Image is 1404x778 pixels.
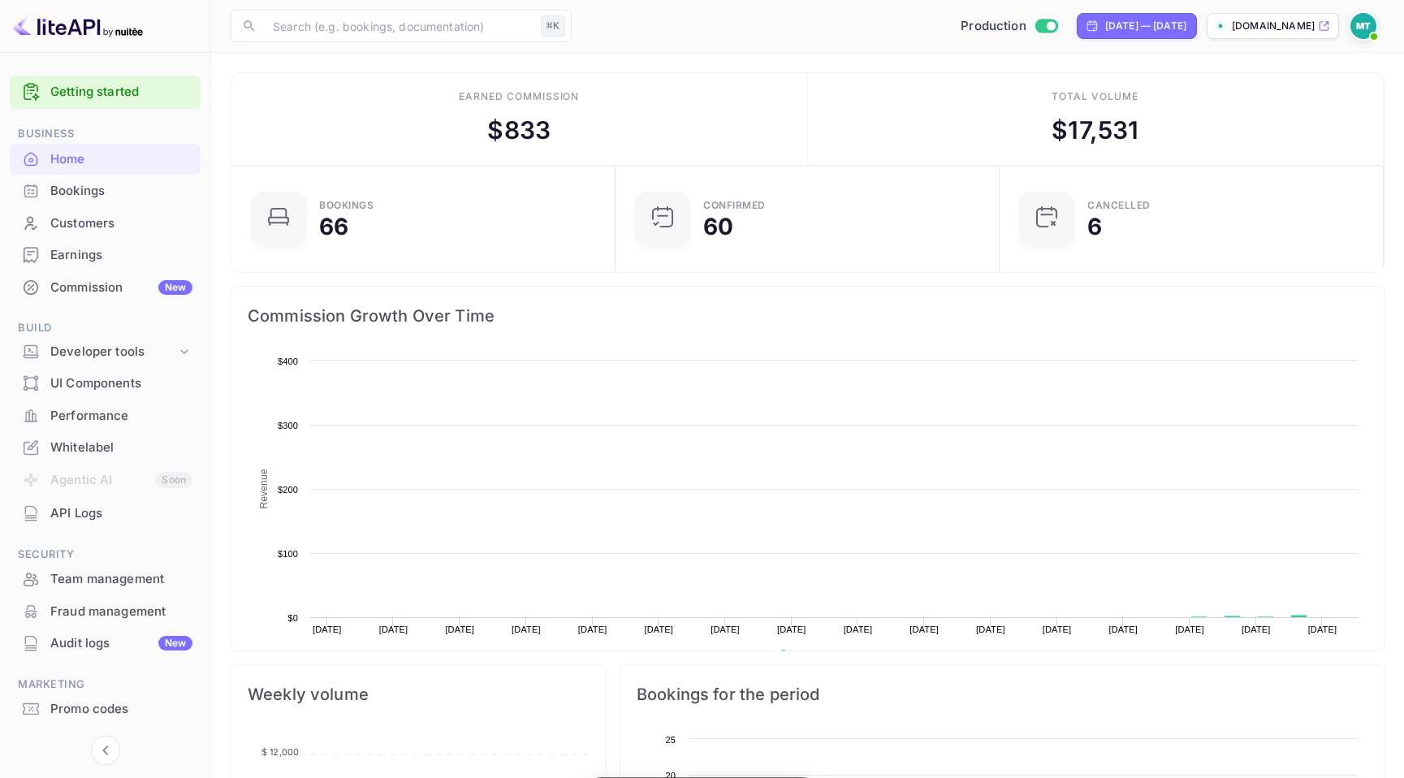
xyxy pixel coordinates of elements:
[158,636,192,650] div: New
[10,546,201,564] span: Security
[794,650,836,661] text: Revenue
[10,596,201,626] a: Fraud management
[1242,625,1271,634] text: [DATE]
[278,549,298,559] text: $100
[10,628,201,659] div: Audit logsNew
[50,279,192,297] div: Commission
[844,625,873,634] text: [DATE]
[10,432,201,462] a: Whitelabel
[512,625,541,634] text: [DATE]
[261,746,299,758] tspan: $ 12,000
[1087,201,1151,210] div: CANCELLED
[711,625,740,634] text: [DATE]
[445,625,474,634] text: [DATE]
[703,215,733,238] div: 60
[319,201,374,210] div: Bookings
[637,681,1367,707] span: Bookings for the period
[10,175,201,205] a: Bookings
[287,613,298,623] text: $0
[258,469,270,508] text: Revenue
[578,625,607,634] text: [DATE]
[1052,112,1138,149] div: $ 17,531
[10,240,201,270] a: Earnings
[459,89,579,104] div: Earned commission
[10,400,201,432] div: Performance
[1350,13,1376,39] img: Marcin Teodoru
[10,628,201,658] a: Audit logsNew
[1175,625,1204,634] text: [DATE]
[777,625,806,634] text: [DATE]
[1232,19,1315,33] p: [DOMAIN_NAME]
[50,214,192,233] div: Customers
[487,112,551,149] div: $ 833
[379,625,408,634] text: [DATE]
[10,272,201,302] a: CommissionNew
[10,694,201,725] div: Promo codes
[10,400,201,430] a: Performance
[1109,625,1138,634] text: [DATE]
[10,125,201,143] span: Business
[1105,19,1186,33] div: [DATE] — [DATE]
[278,485,298,495] text: $200
[50,603,192,621] div: Fraud management
[1087,215,1102,238] div: 6
[10,208,201,240] div: Customers
[91,736,120,765] button: Collapse navigation
[665,735,676,745] text: 25
[703,201,766,210] div: Confirmed
[10,694,201,724] a: Promo codes
[541,15,565,37] div: ⌘K
[10,144,201,175] div: Home
[319,215,348,238] div: 66
[10,368,201,398] a: UI Components
[10,564,201,594] a: Team management
[10,76,201,109] div: Getting started
[278,357,298,366] text: $400
[10,272,201,304] div: CommissionNew
[313,625,342,634] text: [DATE]
[10,175,201,207] div: Bookings
[10,498,201,528] a: API Logs
[10,208,201,238] a: Customers
[10,319,201,337] span: Build
[50,700,192,719] div: Promo codes
[10,498,201,529] div: API Logs
[50,407,192,426] div: Performance
[10,432,201,464] div: Whitelabel
[50,570,192,589] div: Team management
[10,676,201,694] span: Marketing
[976,625,1005,634] text: [DATE]
[1043,625,1072,634] text: [DATE]
[50,246,192,265] div: Earnings
[248,303,1367,329] span: Commission Growth Over Time
[50,439,192,457] div: Whitelabel
[961,17,1026,36] span: Production
[50,182,192,201] div: Bookings
[13,13,143,39] img: LiteAPI logo
[10,240,201,271] div: Earnings
[278,421,298,430] text: $300
[158,280,192,295] div: New
[50,83,192,102] a: Getting started
[50,634,192,653] div: Audit logs
[909,625,939,634] text: [DATE]
[645,625,674,634] text: [DATE]
[248,681,590,707] span: Weekly volume
[1052,89,1138,104] div: Total volume
[10,338,201,366] div: Developer tools
[50,150,192,169] div: Home
[50,504,192,523] div: API Logs
[954,17,1064,36] div: Switch to Sandbox mode
[1308,625,1337,634] text: [DATE]
[10,564,201,595] div: Team management
[50,343,176,361] div: Developer tools
[50,374,192,393] div: UI Components
[10,144,201,174] a: Home
[10,368,201,400] div: UI Components
[263,10,534,42] input: Search (e.g. bookings, documentation)
[10,596,201,628] div: Fraud management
